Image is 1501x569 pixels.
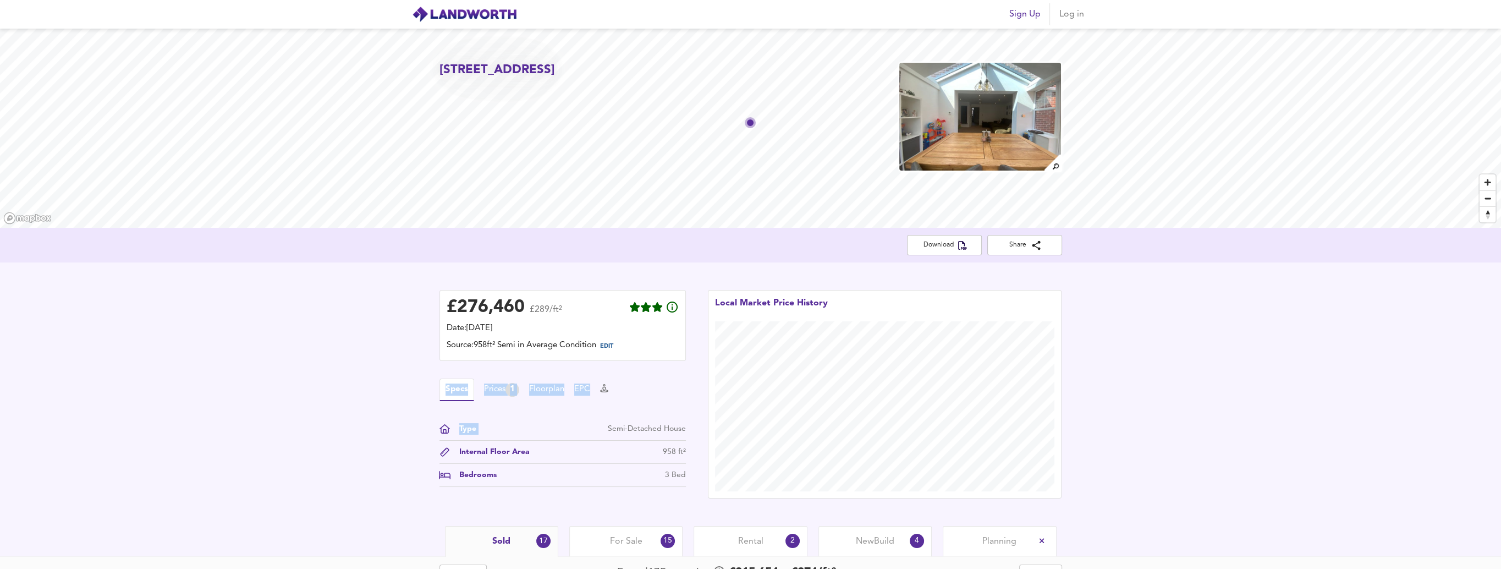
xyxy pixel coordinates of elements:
[1059,7,1085,22] span: Log in
[661,534,675,548] div: 15
[412,6,517,23] img: logo
[530,305,562,321] span: £289/ft²
[916,239,973,251] span: Download
[450,446,530,458] div: Internal Floor Area
[484,383,519,397] button: Prices1
[1054,3,1090,25] button: Log in
[1005,3,1045,25] button: Sign Up
[1009,7,1041,22] span: Sign Up
[574,384,590,396] button: EPC
[982,535,1016,548] span: Planning
[505,383,519,397] div: 1
[447,322,679,335] div: Date: [DATE]
[1480,206,1495,222] button: Reset bearing to north
[907,235,982,255] button: Download
[492,535,510,548] span: Sold
[439,379,474,401] button: Specs
[439,62,555,79] h2: [STREET_ADDRESS]
[529,384,564,396] button: Floorplan
[738,535,763,548] span: Rental
[856,535,894,548] span: New Build
[536,534,551,548] div: 17
[987,235,1062,255] button: Share
[447,340,679,354] div: Source: 958ft² Semi in Average Condition
[610,535,642,548] span: For Sale
[910,534,924,548] div: 4
[663,446,686,458] div: 958 ft²
[450,423,476,435] div: Type
[450,469,497,481] div: Bedrooms
[3,212,52,225] a: Mapbox homepage
[1480,174,1495,190] button: Zoom in
[608,423,686,435] div: Semi-Detached House
[996,239,1053,251] span: Share
[898,62,1062,172] img: property
[1480,207,1495,222] span: Reset bearing to north
[665,469,686,481] div: 3 Bed
[1480,191,1495,206] span: Zoom out
[715,297,828,321] div: Local Market Price History
[600,343,613,349] span: EDIT
[1043,153,1062,172] img: search
[447,299,525,316] div: £ 276,460
[1480,190,1495,206] button: Zoom out
[484,383,519,397] div: Prices
[785,534,800,548] div: 2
